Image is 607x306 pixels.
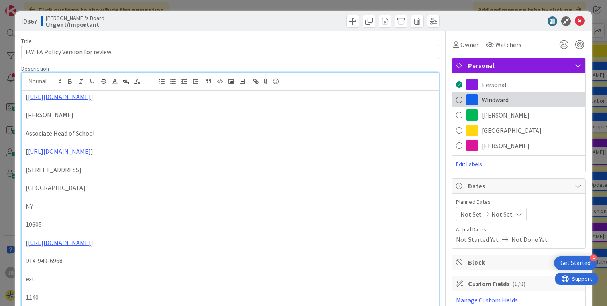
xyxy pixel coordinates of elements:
span: [PERSON_NAME]'s Board [46,15,104,21]
span: ID [21,16,37,26]
p: [PERSON_NAME] [26,110,435,120]
span: Custom Fields [468,279,571,288]
a: [URL][DOMAIN_NAME] [28,239,91,247]
span: Personal [468,61,571,70]
p: ext. [26,274,435,284]
div: Get Started [560,259,591,267]
a: [URL][DOMAIN_NAME] [28,147,91,155]
span: ( 0/0 ) [512,280,526,288]
p: [ ] [26,238,435,247]
span: [PERSON_NAME] [482,141,530,150]
span: Not Started Yet [456,235,499,244]
span: Watchers [495,40,521,49]
span: Actual Dates [456,225,581,234]
span: Support [17,1,37,11]
p: Associate Head of School [26,129,435,138]
a: [URL][DOMAIN_NAME] [28,93,91,101]
p: [GEOGRAPHIC_DATA] [26,183,435,193]
span: Owner [460,40,479,49]
p: 10605 [26,220,435,229]
label: Title [21,37,32,45]
p: NY [26,202,435,211]
span: Description [21,65,49,72]
div: Open Get Started checklist, remaining modules: 4 [554,256,597,270]
span: Not Set [491,209,513,219]
a: Manage Custom Fields [456,296,518,304]
b: Urgent/Important [46,21,104,28]
span: Planned Dates [456,198,581,206]
div: 4 [590,254,597,261]
span: Edit Labels... [452,160,585,168]
span: [GEOGRAPHIC_DATA] [482,126,542,135]
span: Block [468,257,571,267]
p: 914‑949‑6968 [26,256,435,265]
span: Not Done Yet [511,235,548,244]
p: [ ] [26,92,435,101]
p: [ ] [26,147,435,156]
span: Not Set [460,209,482,219]
span: Personal [482,80,507,89]
b: 367 [27,17,37,25]
span: Dates [468,181,571,191]
p: 1140 [26,293,435,302]
span: Windward [482,95,509,105]
p: [STREET_ADDRESS] [26,165,435,174]
span: [PERSON_NAME] [482,110,530,120]
input: type card name here... [21,45,439,59]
